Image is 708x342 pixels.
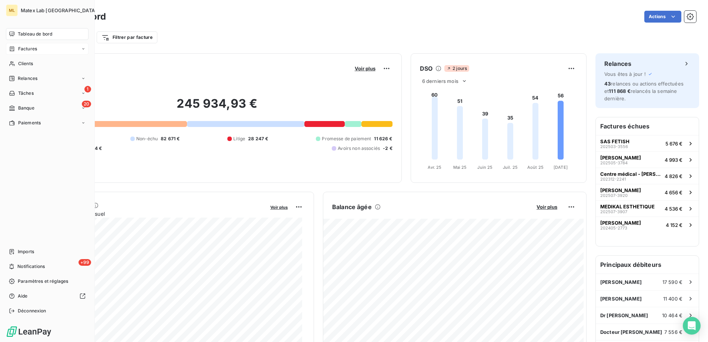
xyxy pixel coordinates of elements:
[42,210,265,218] span: Chiffre d'affaires mensuel
[596,217,699,233] button: [PERSON_NAME]202405-27734 152 €
[6,290,88,302] a: Aide
[338,145,380,152] span: Avoirs non associés
[18,31,52,37] span: Tableau de bord
[662,312,682,318] span: 10 464 €
[600,177,626,181] span: 202312-2241
[600,226,627,230] span: 202405-2773
[596,117,699,135] h6: Factures échues
[17,263,45,270] span: Notifications
[600,155,641,161] span: [PERSON_NAME]
[18,120,41,126] span: Paiements
[554,165,568,170] tspan: [DATE]
[322,135,371,142] span: Promesse de paiement
[18,293,28,299] span: Aide
[600,209,627,214] span: 202507-3907
[596,200,699,217] button: MEDIKAL ESTHETIQUE202507-39074 536 €
[18,105,34,111] span: Banque
[596,168,699,184] button: Centre médical - [PERSON_NAME]202312-22414 826 €
[664,329,682,335] span: 7 556 €
[79,259,91,266] span: +99
[600,329,662,335] span: Docteur [PERSON_NAME]
[97,31,157,43] button: Filtrer par facture
[665,190,682,195] span: 4 656 €
[18,46,37,52] span: Factures
[477,165,492,170] tspan: Juin 25
[161,135,180,142] span: 82 671 €
[683,317,701,335] div: Open Intercom Messenger
[534,204,560,210] button: Voir plus
[600,138,629,144] span: SAS FETISH
[600,161,628,165] span: 202505-3784
[665,173,682,179] span: 4 826 €
[600,296,642,302] span: [PERSON_NAME]
[600,171,662,177] span: Centre médical - [PERSON_NAME]
[21,7,97,13] span: Matex Lab [GEOGRAPHIC_DATA]
[604,71,646,77] span: Vous êtes à jour !
[596,184,699,200] button: [PERSON_NAME]202507-39204 656 €
[420,64,433,73] h6: DSO
[604,81,611,87] span: 43
[42,96,393,118] h2: 245 934,93 €
[18,248,34,255] span: Imports
[665,157,682,163] span: 4 993 €
[596,135,699,151] button: SAS FETISH202503-35565 676 €
[18,90,34,97] span: Tâches
[596,151,699,168] button: [PERSON_NAME]202505-37844 993 €
[18,308,46,314] span: Déconnexion
[353,65,378,72] button: Voir plus
[18,278,68,285] span: Paramètres et réglages
[604,59,631,68] h6: Relances
[503,165,518,170] tspan: Juil. 25
[136,135,158,142] span: Non-échu
[666,222,682,228] span: 4 152 €
[600,144,628,149] span: 202503-3556
[422,78,458,84] span: 6 derniers mois
[600,187,641,193] span: [PERSON_NAME]
[600,312,648,318] span: Dr [PERSON_NAME]
[6,326,52,338] img: Logo LeanPay
[18,75,37,82] span: Relances
[332,202,372,211] h6: Balance âgée
[600,220,641,226] span: [PERSON_NAME]
[609,88,630,94] span: 111 868 €
[600,193,628,198] span: 202507-3920
[453,165,467,170] tspan: Mai 25
[537,204,557,210] span: Voir plus
[383,145,393,152] span: -2 €
[600,204,655,209] span: MEDIKAL ESTHETIQUE
[600,279,642,285] span: [PERSON_NAME]
[527,165,544,170] tspan: Août 25
[18,60,33,67] span: Clients
[268,204,290,210] button: Voir plus
[355,66,375,71] span: Voir plus
[82,101,91,107] span: 20
[6,4,18,16] div: ML
[596,256,699,274] h6: Principaux débiteurs
[665,141,682,147] span: 5 676 €
[374,135,392,142] span: 11 626 €
[444,65,469,72] span: 2 jours
[644,11,681,23] button: Actions
[233,135,245,142] span: Litige
[665,206,682,212] span: 4 536 €
[428,165,441,170] tspan: Avr. 25
[662,279,682,285] span: 17 590 €
[248,135,268,142] span: 28 247 €
[84,86,91,93] span: 1
[604,81,684,101] span: relances ou actions effectuées et relancés la semaine dernière.
[663,296,682,302] span: 11 400 €
[270,205,288,210] span: Voir plus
